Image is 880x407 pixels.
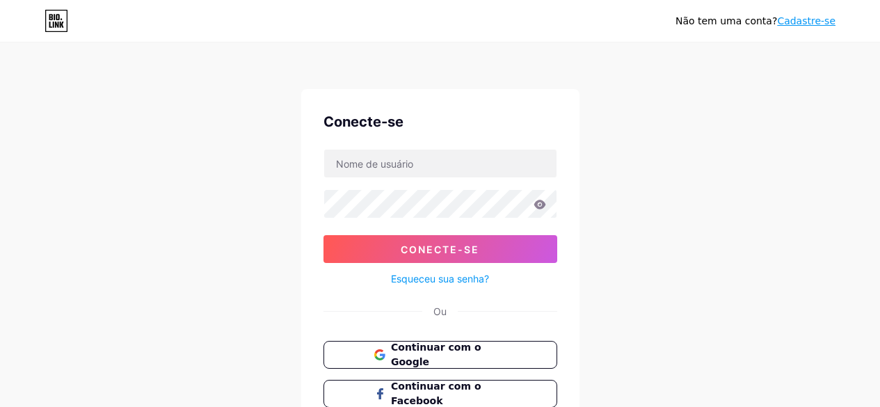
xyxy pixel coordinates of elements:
[324,150,557,177] input: Nome de usuário
[675,15,777,26] font: Não tem uma conta?
[401,244,479,255] font: Conecte-se
[323,113,403,130] font: Conecte-se
[391,342,481,367] font: Continuar com o Google
[323,341,557,369] button: Continuar com o Google
[323,235,557,263] button: Conecte-se
[391,381,481,406] font: Continuar com o Facebook
[777,15,835,26] a: Cadastre-se
[391,273,489,285] font: Esqueceu sua senha?
[391,271,489,286] a: Esqueceu sua senha?
[433,305,447,317] font: Ou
